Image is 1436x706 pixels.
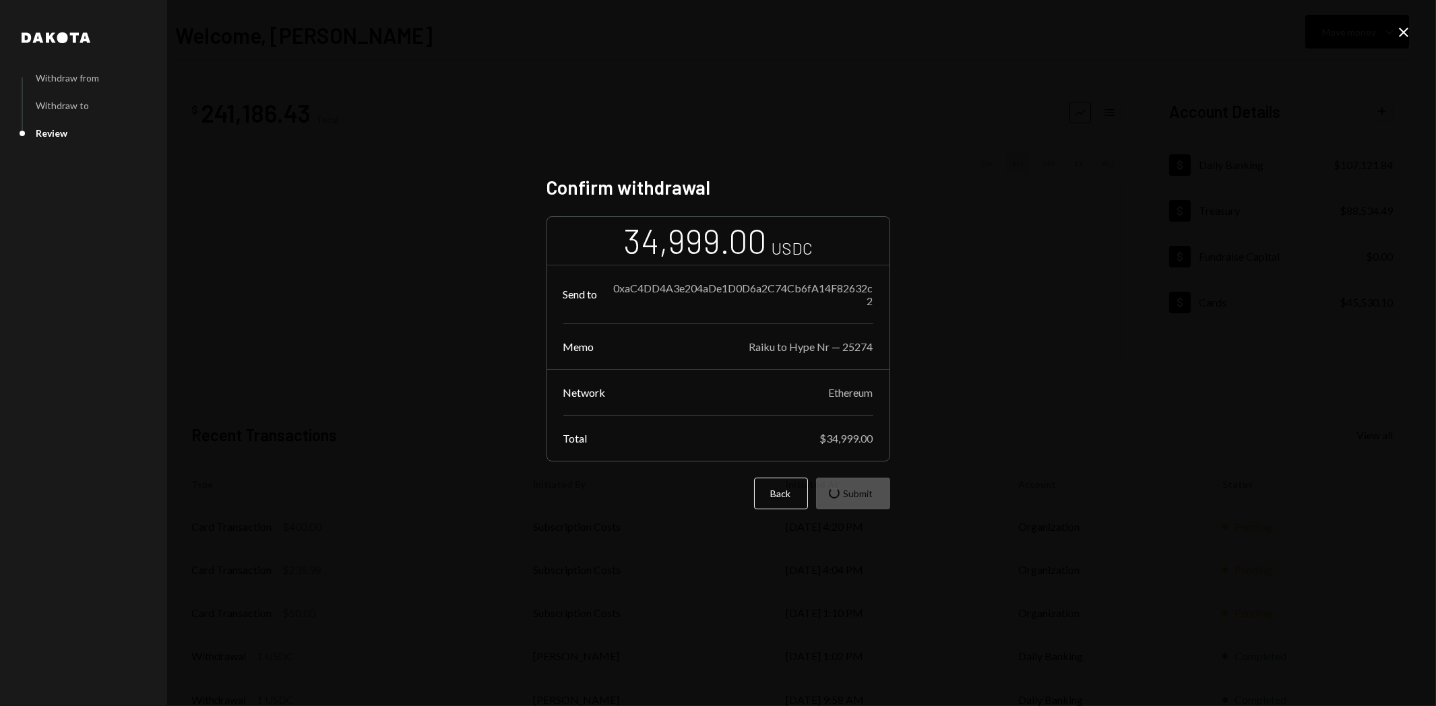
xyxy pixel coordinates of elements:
[547,174,890,201] h2: Confirm withdrawal
[754,478,808,509] button: Back
[614,282,873,307] div: 0xaC4DD4A3e204aDe1D0D6a2C74Cb6fA14F82632c2
[36,72,99,84] div: Withdraw from
[563,386,606,399] div: Network
[772,237,813,259] div: USDC
[820,432,873,445] div: $34,999.00
[36,100,89,111] div: Withdraw to
[749,340,873,353] div: Raiku to Hype Nr — 25274
[623,220,766,262] div: 34,999.00
[36,127,67,139] div: Review
[563,340,594,353] div: Memo
[563,432,588,445] div: Total
[829,386,873,399] div: Ethereum
[563,288,598,300] div: Send to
